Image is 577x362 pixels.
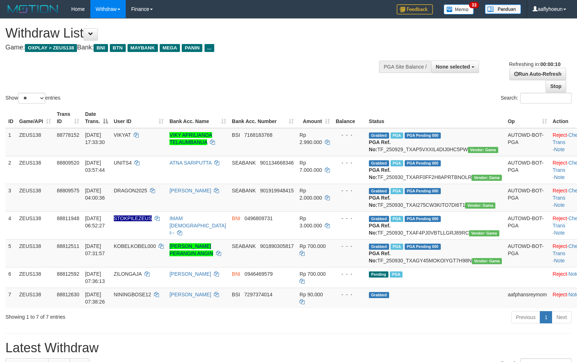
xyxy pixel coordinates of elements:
[57,215,79,221] span: 88811948
[540,311,552,323] a: 1
[436,64,470,70] span: None selected
[232,215,240,221] span: BNI
[336,187,363,194] div: - - -
[485,4,521,14] img: panduan.png
[369,223,391,236] b: PGA Ref. No:
[336,159,363,166] div: - - -
[369,271,388,278] span: Pending
[405,216,441,222] span: PGA Pending
[336,291,363,298] div: - - -
[336,243,363,250] div: - - -
[405,160,441,166] span: PGA Pending
[369,160,389,166] span: Grabbed
[469,230,499,236] span: Vendor URL: https://trx31.1velocity.biz
[554,230,565,236] a: Note
[391,216,403,222] span: Marked by aafsreyleap
[379,61,431,73] div: PGA Site Balance /
[336,270,363,278] div: - - -
[85,132,105,145] span: [DATE] 17:33:30
[369,216,389,222] span: Grabbed
[300,243,326,249] span: Rp 700.000
[336,215,363,222] div: - - -
[369,244,389,250] span: Grabbed
[54,108,82,128] th: Trans ID: activate to sort column ascending
[57,188,79,193] span: 88809575
[300,292,323,297] span: Rp 90.000
[336,131,363,139] div: - - -
[16,108,54,128] th: Game/API: activate to sort column ascending
[553,160,567,166] a: Reject
[366,239,505,267] td: TF_250930_TXAGY45MOKOIYGT7H98N
[244,292,272,297] span: Copy 7297374014 to clipboard
[232,271,240,277] span: BNI
[232,188,256,193] span: SEABANK
[553,215,567,221] a: Reject
[509,61,560,67] span: Refreshing in:
[111,108,167,128] th: User ID: activate to sort column ascending
[82,108,111,128] th: Date Trans.: activate to sort column descending
[5,211,16,239] td: 4
[369,292,389,298] span: Grabbed
[18,93,45,104] select: Showentries
[169,160,211,166] a: ATNA SARIPUTTA
[369,132,389,139] span: Grabbed
[405,132,441,139] span: PGA Pending
[260,188,294,193] span: Copy 901919948415 to clipboard
[5,288,16,308] td: 7
[369,167,391,180] b: PGA Ref. No:
[501,93,572,104] label: Search:
[505,239,550,267] td: AUTOWD-BOT-PGA
[366,211,505,239] td: TF_250930_TXAF4PJ0VBTLLGRJ89RC
[232,160,256,166] span: SEABANK
[468,147,498,153] span: Vendor URL: https://trx31.1velocity.biz
[366,156,505,184] td: TF_250930_TXARF0FF2H8APRTBNOLR
[369,188,389,194] span: Grabbed
[260,243,294,249] span: Copy 901890305817 to clipboard
[471,175,502,181] span: Vendor URL: https://trx31.1velocity.biz
[505,184,550,211] td: AUTOWD-BOT-PGA
[391,160,403,166] span: Marked by aafkaynarin
[169,292,211,297] a: [PERSON_NAME]
[552,311,572,323] a: Next
[114,271,142,277] span: ZILONGAJA
[85,160,105,173] span: [DATE] 03:57:44
[369,139,391,152] b: PGA Ref. No:
[5,108,16,128] th: ID
[114,160,132,166] span: UNITS4
[5,93,60,104] label: Show entries
[245,215,273,221] span: Copy 0496809731 to clipboard
[16,267,54,288] td: ZEUS138
[554,174,565,180] a: Note
[85,188,105,201] span: [DATE] 04:00:36
[5,156,16,184] td: 2
[160,44,180,52] span: MEGA
[244,132,272,138] span: Copy 7168183768 to clipboard
[232,132,240,138] span: BSI
[505,156,550,184] td: AUTOWD-BOT-PGA
[300,132,322,145] span: Rp 2.990.000
[229,108,297,128] th: Bank Acc. Number: activate to sort column ascending
[405,244,441,250] span: PGA Pending
[5,44,378,51] h4: Game: Bank:
[57,132,79,138] span: 88778152
[25,44,77,52] span: OXPLAY > ZEUS138
[540,61,560,67] strong: 00:00:10
[114,243,156,249] span: KOBELKOBEL000
[505,288,550,308] td: aafphansreymom
[182,44,202,52] span: PANIN
[5,239,16,267] td: 5
[232,292,240,297] span: BSI
[444,4,474,14] img: Button%20Memo.svg
[204,44,214,52] span: ...
[232,243,256,249] span: SEABANK
[245,271,273,277] span: Copy 0946469579 to clipboard
[169,243,213,256] a: [PERSON_NAME] PERANGIN ANGIN
[333,108,366,128] th: Balance
[16,184,54,211] td: ZEUS138
[110,44,126,52] span: BTN
[553,243,567,249] a: Reject
[520,93,572,104] input: Search:
[169,271,211,277] a: [PERSON_NAME]
[5,341,572,355] h1: Latest Withdraw
[114,215,152,221] span: Nama rekening ada tanda titik/strip, harap diedit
